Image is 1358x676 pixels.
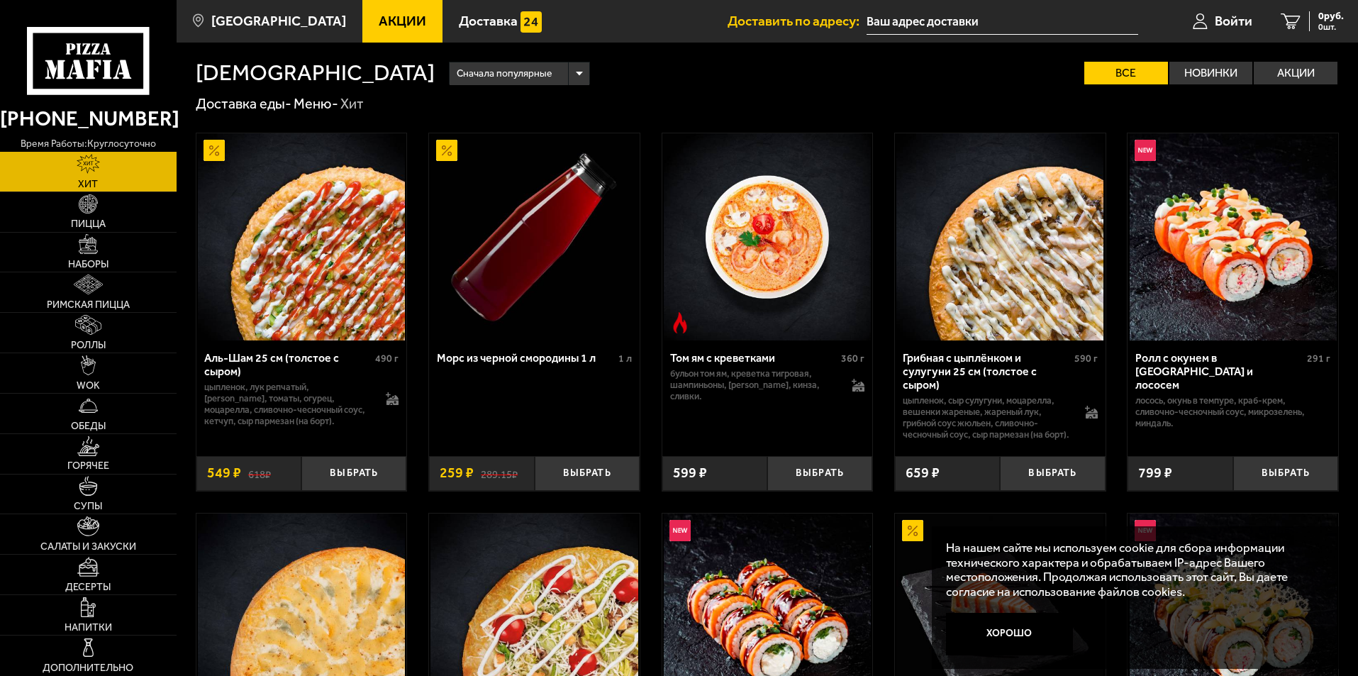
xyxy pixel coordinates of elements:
button: Выбрать [767,456,872,491]
span: Войти [1215,14,1252,28]
span: 0 шт. [1318,23,1344,31]
img: Аль-Шам 25 см (толстое с сыром) [198,133,405,340]
div: Ролл с окунем в [GEOGRAPHIC_DATA] и лососем [1135,351,1303,392]
s: 289.15 ₽ [481,466,518,480]
span: 1 л [618,353,632,365]
button: Выбрать [535,456,640,491]
a: Меню- [294,95,338,112]
s: 618 ₽ [248,466,271,480]
div: Том ям с креветками [670,351,838,365]
span: Сначала популярные [457,60,552,87]
span: 549 ₽ [207,466,241,480]
img: Том ям с креветками [664,133,871,340]
span: Доставить по адресу: [728,14,867,28]
span: 659 ₽ [906,466,940,480]
div: Морс из черной смородины 1 л [437,351,615,365]
img: Ролл с окунем в темпуре и лососем [1130,133,1337,340]
span: Наборы [68,260,108,270]
label: Акции [1254,62,1337,84]
span: 599 ₽ [673,466,707,480]
p: лосось, окунь в темпуре, краб-крем, сливочно-чесночный соус, микрозелень, миндаль. [1135,395,1330,429]
img: Новинка [1135,140,1156,161]
label: Новинки [1169,62,1253,84]
button: Выбрать [1233,456,1338,491]
span: Обеды [71,421,106,431]
img: Морс из черной смородины 1 л [430,133,638,340]
img: Острое блюдо [669,312,691,333]
span: 590 г [1074,353,1098,365]
p: бульон том ям, креветка тигровая, шампиньоны, [PERSON_NAME], кинза, сливки. [670,368,838,402]
a: АкционныйМорс из черной смородины 1 л [429,133,640,340]
h1: [DEMOGRAPHIC_DATA] [196,62,435,84]
span: Горячее [67,461,109,471]
img: Акционный [902,520,923,541]
span: Напитки [65,623,112,633]
p: На нашем сайте мы используем cookie для сбора информации технического характера и обрабатываем IP... [946,541,1317,599]
span: 259 ₽ [440,466,474,480]
a: Доставка еды- [196,95,291,112]
div: Грибная с цыплёнком и сулугуни 25 см (толстое с сыром) [903,351,1071,392]
img: 15daf4d41897b9f0e9f617042186c801.svg [521,11,542,33]
span: Дополнительно [43,663,133,673]
a: АкционныйАль-Шам 25 см (толстое с сыром) [196,133,407,340]
a: Острое блюдоТом ям с креветками [662,133,873,340]
button: Выбрать [301,456,406,491]
img: Грибная с цыплёнком и сулугуни 25 см (толстое с сыром) [896,133,1103,340]
div: Аль-Шам 25 см (толстое с сыром) [204,351,372,378]
span: Римская пицца [47,300,130,310]
span: 291 г [1307,353,1330,365]
span: Хит [78,179,98,189]
button: Выбрать [1000,456,1105,491]
span: Салаты и закуски [40,542,136,552]
p: цыпленок, сыр сулугуни, моцарелла, вешенки жареные, жареный лук, грибной соус Жюльен, сливочно-че... [903,395,1071,440]
span: 360 г [841,353,864,365]
img: Акционный [204,140,225,161]
span: 0 руб. [1318,11,1344,21]
div: Хит [340,95,364,113]
p: цыпленок, лук репчатый, [PERSON_NAME], томаты, огурец, моцарелла, сливочно-чесночный соус, кетчуп... [204,382,372,427]
span: Супы [74,502,102,511]
span: Пицца [71,219,106,229]
input: Ваш адрес доставки [867,9,1138,35]
button: Хорошо [946,613,1074,655]
label: Все [1084,62,1168,84]
img: Новинка [1135,520,1156,541]
span: Десерты [65,582,111,592]
span: 490 г [375,353,399,365]
img: Новинка [669,520,691,541]
span: 799 ₽ [1138,466,1172,480]
a: НовинкаРолл с окунем в темпуре и лососем [1128,133,1338,340]
span: Доставка [459,14,518,28]
img: Акционный [436,140,457,161]
span: Роллы [71,340,106,350]
span: Акции [379,14,426,28]
span: WOK [77,381,100,391]
span: [GEOGRAPHIC_DATA] [211,14,346,28]
a: Грибная с цыплёнком и сулугуни 25 см (толстое с сыром) [895,133,1106,340]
